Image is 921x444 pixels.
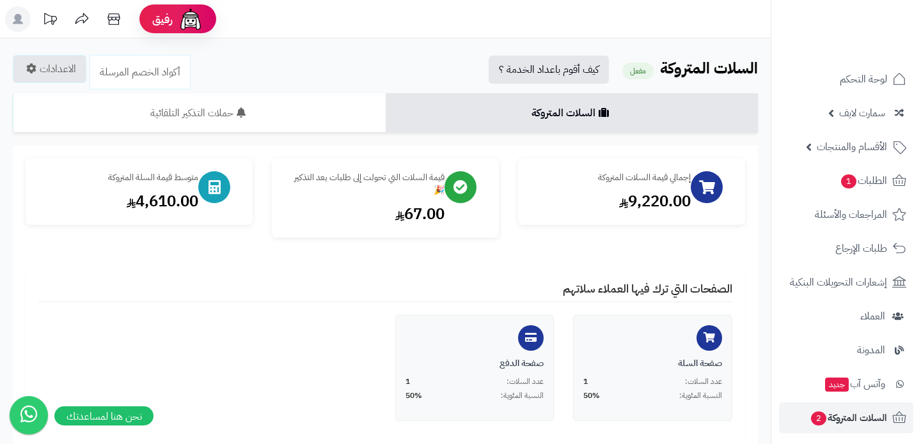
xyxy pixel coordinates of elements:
[38,171,198,184] div: متوسط قيمة السلة المتروكة
[815,206,887,224] span: المراجعات والأسئلة
[779,402,913,433] a: السلات المتروكة2
[501,390,544,401] span: النسبة المئوية:
[860,307,885,325] span: العملاء
[405,357,544,370] div: صفحة الدفع
[38,282,732,302] h4: الصفحات التي ترك فيها العملاء سلاتهم
[779,267,913,298] a: إشعارات التحويلات البنكية
[531,190,691,212] div: 9,220.00
[779,301,913,332] a: العملاء
[811,411,826,425] span: 2
[507,376,544,387] span: عدد السلات:
[841,174,856,188] span: 1
[34,6,66,35] a: تحديثات المنصة
[824,375,885,393] span: وآتس آب
[531,171,691,184] div: إجمالي قيمة السلات المتروكة
[405,376,410,387] span: 1
[622,63,654,79] small: مفعل
[779,199,913,230] a: المراجعات والأسئلة
[779,233,913,264] a: طلبات الإرجاع
[810,409,887,427] span: السلات المتروكة
[583,357,722,370] div: صفحة السلة
[779,165,913,196] a: الطلبات1
[285,203,445,225] div: 67.00
[13,55,86,83] a: الاعدادات
[685,376,722,387] span: عدد السلات:
[152,11,173,27] span: رفيق
[817,138,887,156] span: الأقسام والمنتجات
[790,273,887,291] span: إشعارات التحويلات البنكية
[405,390,422,401] span: 50%
[679,390,722,401] span: النسبة المئوية:
[38,190,198,212] div: 4,610.00
[90,55,191,89] a: أكواد الخصم المرسلة
[825,378,849,392] span: جديد
[660,57,758,80] b: السلات المتروكة
[839,104,885,122] span: سمارت لايف
[779,64,913,95] a: لوحة التحكم
[840,70,887,88] span: لوحة التحكم
[857,341,885,359] span: المدونة
[779,369,913,399] a: وآتس آبجديد
[13,93,386,133] a: حملات التذكير التلقائية
[840,172,887,190] span: الطلبات
[583,376,588,387] span: 1
[779,335,913,365] a: المدونة
[178,6,203,32] img: ai-face.png
[489,56,609,84] a: كيف أقوم باعداد الخدمة ؟
[583,390,600,401] span: 50%
[285,171,445,197] div: قيمة السلات التي تحولت إلى طلبات بعد التذكير 🎉
[386,93,759,133] a: السلات المتروكة
[835,240,887,257] span: طلبات الإرجاع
